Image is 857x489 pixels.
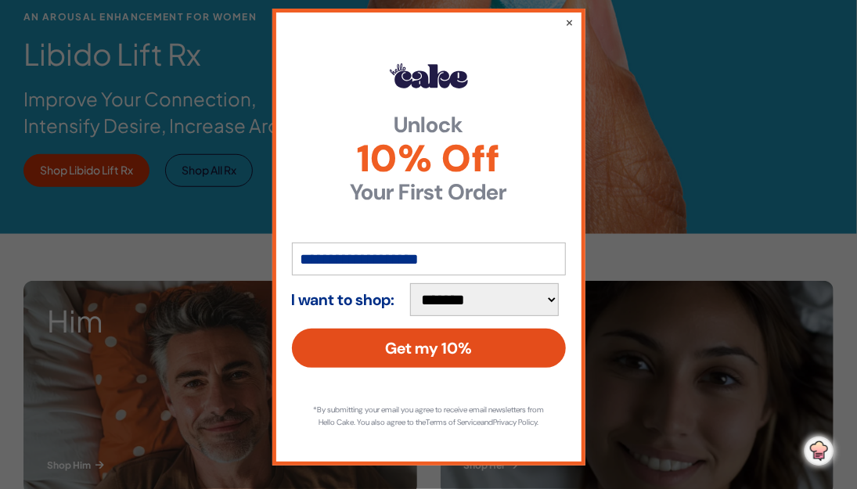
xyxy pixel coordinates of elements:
button: Get my 10% [292,329,566,368]
strong: Unlock [292,114,566,136]
button: × [566,14,574,30]
a: Terms of Service [426,417,481,427]
strong: Your First Order [292,182,566,203]
strong: I want to shop: [292,291,395,308]
span: 10% Off [292,140,566,178]
img: Hello Cake [390,63,468,88]
a: Privacy Policy [493,417,537,427]
p: *By submitting your email you agree to receive email newsletters from Hello Cake. You also agree ... [308,404,550,429]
